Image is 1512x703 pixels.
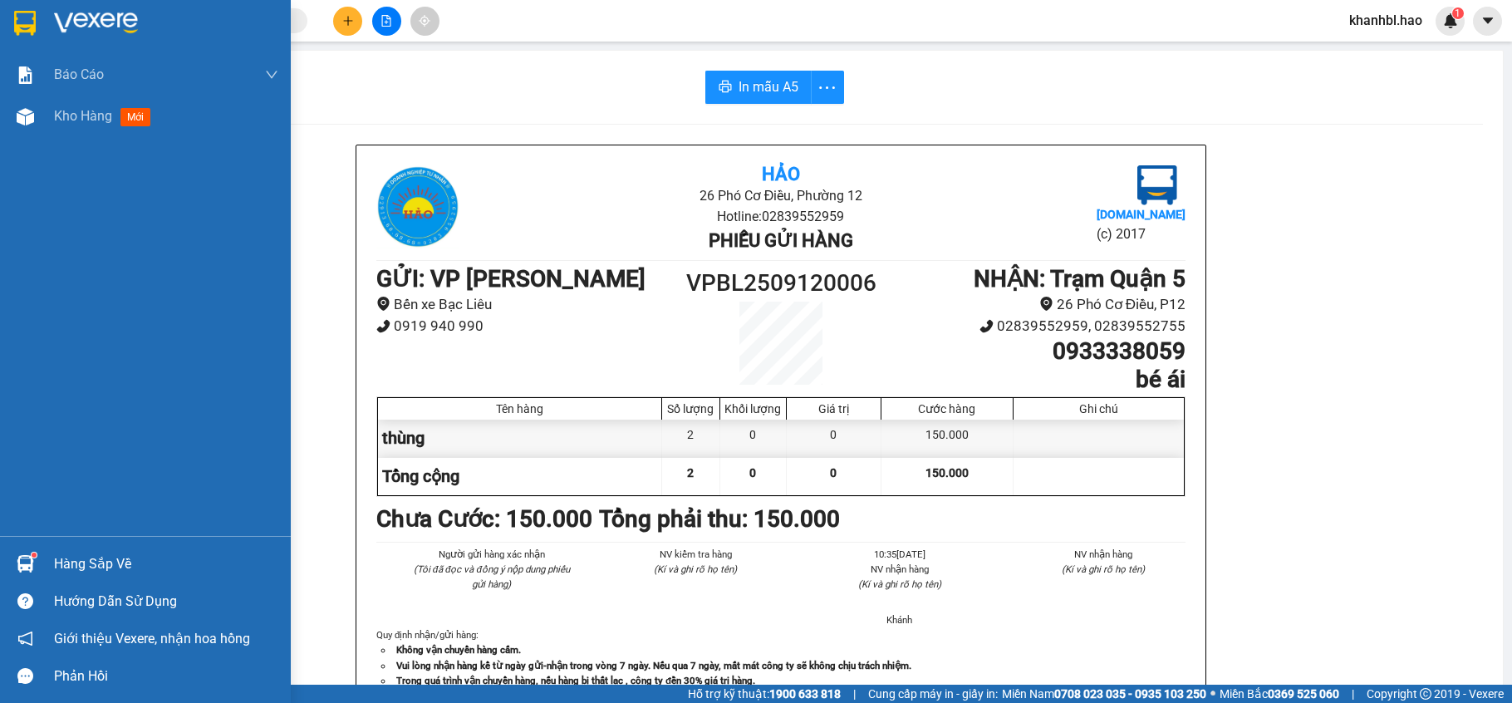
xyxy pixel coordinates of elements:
button: more [811,71,844,104]
span: more [812,77,843,98]
div: Phản hồi [54,664,278,689]
span: mới [120,108,150,126]
span: Kho hàng [54,108,112,124]
b: [DOMAIN_NAME] [1097,208,1186,221]
img: icon-new-feature [1443,13,1458,28]
div: Tên hàng [382,402,657,415]
i: (Kí và ghi rõ họ tên) [654,563,737,575]
span: caret-down [1480,13,1495,28]
li: (c) 2017 [1097,224,1186,244]
span: Miền Nam [1002,685,1206,703]
div: Số lượng [666,402,715,415]
span: | [853,685,856,703]
span: notification [17,631,33,646]
li: 26 Phó Cơ Điều, Phường 12 [155,41,695,61]
span: aim [419,15,430,27]
b: NHẬN : Trạm Quận 5 [974,265,1186,293]
span: 2 [687,466,694,479]
span: Cung cấp máy in - giấy in: [868,685,998,703]
div: Khối lượng [724,402,782,415]
button: caret-down [1473,7,1502,36]
span: Miền Bắc [1220,685,1339,703]
span: phone [376,319,390,333]
div: 150.000 [881,420,1014,457]
span: plus [342,15,354,27]
div: Hàng sắp về [54,552,278,577]
strong: 0369 525 060 [1268,687,1339,701]
span: 150.000 [925,466,969,479]
b: Tổng phải thu: 150.000 [599,505,840,533]
span: phone [979,319,994,333]
li: 10:35[DATE] [817,547,982,562]
button: file-add [372,7,401,36]
img: warehouse-icon [17,555,34,573]
div: Ghi chú [1018,402,1180,415]
li: NV nhận hàng [817,562,982,577]
span: Giới thiệu Vexere, nhận hoa hồng [54,628,250,649]
i: (Tôi đã đọc và đồng ý nộp dung phiếu gửi hàng) [414,563,570,590]
strong: Không vận chuyển hàng cấm. [396,644,521,656]
b: GỬI : VP [PERSON_NAME] [21,120,290,148]
div: 0 [787,420,881,457]
span: | [1352,685,1354,703]
li: 26 Phó Cơ Điều, P12 [882,293,1186,316]
li: Khánh [817,612,982,627]
img: logo.jpg [21,21,104,104]
span: environment [376,297,390,311]
div: 2 [662,420,720,457]
b: Phiếu gửi hàng [709,230,853,251]
span: In mẫu A5 [739,76,798,97]
i: (Kí và ghi rõ họ tên) [858,578,941,590]
i: (Kí và ghi rõ họ tên) [1062,563,1145,575]
img: logo.jpg [1137,165,1177,205]
li: 0919 940 990 [376,315,680,337]
button: printerIn mẫu A5 [705,71,812,104]
b: Hảo [762,164,800,184]
div: Giá trị [791,402,876,415]
li: 26 Phó Cơ Điều, Phường 12 [511,185,1050,206]
span: environment [1039,297,1053,311]
sup: 1 [32,553,37,558]
span: 1 [1455,7,1460,19]
div: 0 [720,420,787,457]
li: NV nhận hàng [1022,547,1186,562]
div: Quy định nhận/gửi hàng : [376,627,1186,702]
sup: 1 [1452,7,1464,19]
span: printer [719,80,732,96]
span: Báo cáo [54,64,104,85]
div: Hướng dẫn sử dụng [54,589,278,614]
strong: Trong quá trình vận chuyển hàng, nếu hàng bị thất lạc , công ty đền 30% giá trị hàng. [396,675,755,686]
h1: bé ái [882,366,1186,394]
span: ⚪️ [1210,691,1215,697]
span: copyright [1420,688,1431,700]
li: Hotline: 02839552959 [511,206,1050,227]
span: Tổng cộng [382,466,459,486]
span: 0 [749,466,756,479]
strong: 1900 633 818 [769,687,841,701]
h1: 0933338059 [882,337,1186,366]
strong: 0708 023 035 - 0935 103 250 [1054,687,1206,701]
span: 0 [830,466,837,479]
strong: Vui lòng nhận hàng kể từ ngày gửi-nhận trong vòng 7 ngày. Nếu qua 7 ngày, mất mát công ty sẽ khôn... [396,660,911,671]
li: NV kiểm tra hàng [614,547,778,562]
b: Chưa Cước : 150.000 [376,505,592,533]
span: file-add [380,15,392,27]
div: thùng [378,420,662,457]
li: 02839552959, 02839552755 [882,315,1186,337]
img: warehouse-icon [17,108,34,125]
button: plus [333,7,362,36]
img: logo.jpg [376,165,459,248]
h1: VPBL2509120006 [680,265,882,302]
span: Hỗ trợ kỹ thuật: [688,685,841,703]
span: khanhbl.hao [1336,10,1436,31]
span: question-circle [17,593,33,609]
img: logo-vxr [14,11,36,36]
div: Cước hàng [886,402,1009,415]
li: Hotline: 02839552959 [155,61,695,82]
img: solution-icon [17,66,34,84]
li: Bến xe Bạc Liêu [376,293,680,316]
span: down [265,68,278,81]
b: GỬI : VP [PERSON_NAME] [376,265,646,293]
span: message [17,668,33,684]
li: Người gửi hàng xác nhận [410,547,574,562]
